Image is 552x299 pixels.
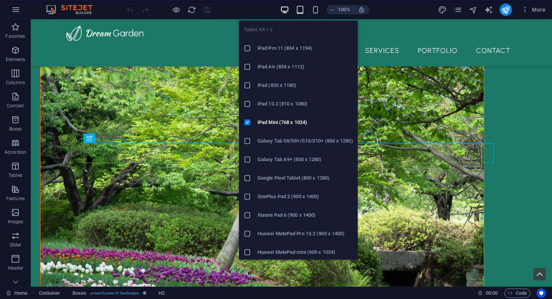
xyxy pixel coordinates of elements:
span: Click to select. Double-click to edit [158,289,165,298]
h6: OnePlus Pad 2 (900 x 1400) [257,192,353,201]
i: On resize automatically adjust zoom level to fit chosen device. [358,6,365,13]
h6: Google Pixel Tablet (800 x 1280) [257,173,353,183]
h6: Galaxy Tab A9+ (800 x 1280) [257,155,353,164]
button: Click here to leave preview mode and continue editing [172,5,181,14]
button: More [518,3,549,16]
i: This element is a customizable preset [143,291,146,295]
p: Slider [10,242,22,248]
h6: iPad 10.2 (810 x 1080) [257,99,353,109]
p: Accordion [5,149,26,155]
button: Usercentrics [537,289,546,298]
p: Favorites [5,33,25,39]
h6: iPad Air (834 x 1112) [257,62,353,71]
p: Content [7,103,24,109]
span: 00 00 [486,289,498,298]
button: reload [187,5,196,14]
span: Click to select. Double-click to edit [39,289,61,298]
span: More [521,6,545,14]
p: Header [8,265,23,271]
span: Code [508,289,527,298]
a: Click to cancel selection. Double-click to open Pages [6,289,27,298]
h6: Galaxy Tab S9/S9+/S10/S10+ (800 x 1280) [257,136,353,146]
i: Reload page [187,5,196,14]
p: Elements [6,56,25,63]
button: Code [504,289,530,298]
button: 100% [326,5,354,14]
p: Columns [6,80,25,86]
button: publish [500,3,512,16]
h6: iPad (820 x 1180) [257,81,353,90]
h6: Session time [478,289,498,298]
h6: Huawei MatePad Pro 13.2 (900 x 1400) [257,229,353,238]
p: Features [6,195,25,202]
button: navigator [469,5,478,14]
p: Images [8,219,24,225]
nav: breadcrumb [39,289,165,298]
button: text_generator [484,5,493,14]
span: Click to select. Double-click to edit [72,289,86,298]
h6: Xiaomi Pad 6 (900 x 1400) [257,211,353,220]
i: Pages (Ctrl+Alt+S) [453,5,462,14]
h6: iPad Pro 11 (834 x 1194) [257,44,353,53]
button: design [438,5,447,14]
i: Navigator [469,5,478,14]
p: Tables [8,172,22,178]
img: Editor Logo [44,5,102,14]
h6: Huawei MatePad mini (600 x 1024) [257,248,353,257]
h6: 100% [338,5,350,14]
i: Design (Ctrl+Alt+Y) [438,5,447,14]
span: : [491,290,492,296]
h6: iPad Mini (768 x 1024) [257,118,353,127]
i: AI Writer [484,5,493,14]
i: Publish [501,5,510,14]
span: . preset-boxes-v3-landscaper [89,289,140,298]
p: Boxes [9,126,22,132]
button: pages [453,5,463,14]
